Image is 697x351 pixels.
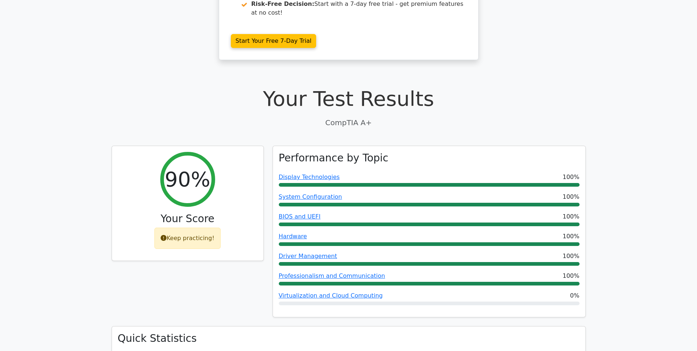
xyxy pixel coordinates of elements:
a: Professionalism and Communication [279,272,385,279]
span: 100% [563,193,580,201]
a: System Configuration [279,193,342,200]
h3: Performance by Topic [279,152,389,164]
h1: Your Test Results [112,86,586,111]
a: Driver Management [279,253,337,259]
a: Display Technologies [279,173,340,180]
a: Hardware [279,233,307,240]
a: Virtualization and Cloud Computing [279,292,383,299]
span: 100% [563,272,580,280]
h3: Quick Statistics [118,332,580,345]
h3: Your Score [118,213,258,225]
a: Start Your Free 7-Day Trial [231,34,316,48]
a: BIOS and UEFI [279,213,321,220]
span: 100% [563,232,580,241]
p: CompTIA A+ [112,117,586,128]
span: 100% [563,252,580,261]
div: Keep practicing! [154,228,221,249]
span: 100% [563,212,580,221]
h2: 90% [165,167,210,191]
span: 100% [563,173,580,182]
span: 0% [570,291,579,300]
